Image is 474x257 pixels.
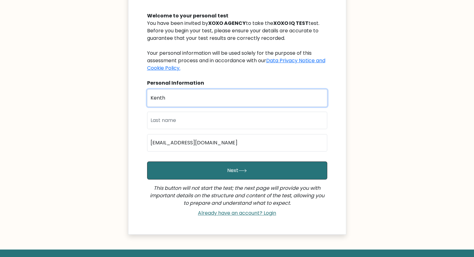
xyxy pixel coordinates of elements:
a: Data Privacy Notice and Cookie Policy. [147,57,325,72]
i: This button will not start the test; the next page will provide you with important details on the... [150,185,324,207]
input: Email [147,134,327,152]
input: First name [147,89,327,107]
div: You have been invited by to take the test. Before you begin your test, please ensure your details... [147,20,327,72]
input: Last name [147,112,327,129]
a: Already have an account? Login [195,209,279,217]
div: Welcome to your personal test [147,12,327,20]
b: XOXO AGENCY [208,20,246,27]
b: XOXO IQ TEST [273,20,309,27]
div: Personal Information [147,79,327,87]
button: Next [147,161,327,180]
